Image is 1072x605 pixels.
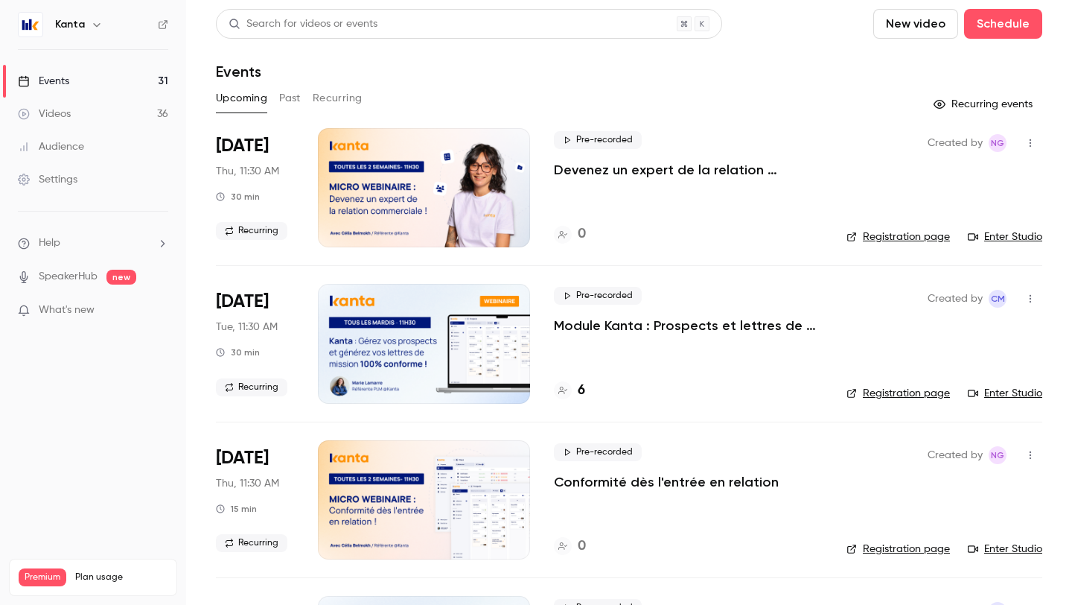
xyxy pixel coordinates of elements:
[968,386,1042,401] a: Enter Studio
[216,534,287,552] span: Recurring
[216,320,278,335] span: Tue, 11:30 AM
[216,378,287,396] span: Recurring
[846,542,950,557] a: Registration page
[216,134,269,158] span: [DATE]
[19,568,66,586] span: Premium
[928,134,983,152] span: Created by
[216,191,260,203] div: 30 min
[106,270,136,285] span: new
[989,290,1006,308] span: Charlotte MARTEL
[578,536,586,557] h4: 0
[928,290,983,308] span: Created by
[216,86,267,110] button: Upcoming
[39,235,60,251] span: Help
[846,386,950,401] a: Registration page
[19,13,42,37] img: Kanta
[216,63,261,80] h1: Events
[989,446,1006,464] span: Nicolas Guitard
[928,446,983,464] span: Created by
[578,381,585,401] h4: 6
[229,16,377,32] div: Search for videos or events
[554,161,823,179] a: Devenez un expert de la relation commerciale !
[989,134,1006,152] span: Nicolas Guitard
[991,446,1004,464] span: NG
[216,164,279,179] span: Thu, 11:30 AM
[554,317,823,335] a: Module Kanta : Prospects et lettres de mission
[554,473,779,491] a: Conformité dès l'entrée en relation
[216,446,269,470] span: [DATE]
[554,131,642,149] span: Pre-recorded
[216,290,269,314] span: [DATE]
[991,134,1004,152] span: NG
[18,107,71,121] div: Videos
[578,224,586,244] h4: 0
[18,172,77,187] div: Settings
[216,440,294,560] div: Oct 16 Thu, 11:30 AM (Europe/Paris)
[18,235,168,251] li: help-dropdown-opener
[216,503,257,515] div: 15 min
[968,229,1042,244] a: Enter Studio
[150,304,168,317] iframe: Noticeable Trigger
[873,9,958,39] button: New video
[39,269,98,285] a: SpeakerHub
[216,128,294,247] div: Oct 9 Thu, 11:30 AM (Europe/Paris)
[216,346,260,358] div: 30 min
[554,287,642,305] span: Pre-recorded
[216,284,294,403] div: Oct 14 Tue, 11:30 AM (Europe/Paris)
[216,476,279,491] span: Thu, 11:30 AM
[554,536,586,557] a: 0
[18,74,69,89] div: Events
[39,302,95,318] span: What's new
[554,381,585,401] a: 6
[554,443,642,461] span: Pre-recorded
[75,571,167,583] span: Plan usage
[18,139,84,154] div: Audience
[279,86,301,110] button: Past
[55,17,85,32] h6: Kanta
[968,542,1042,557] a: Enter Studio
[927,92,1042,116] button: Recurring events
[846,229,950,244] a: Registration page
[964,9,1042,39] button: Schedule
[216,222,287,240] span: Recurring
[313,86,363,110] button: Recurring
[554,224,586,244] a: 0
[991,290,1005,308] span: CM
